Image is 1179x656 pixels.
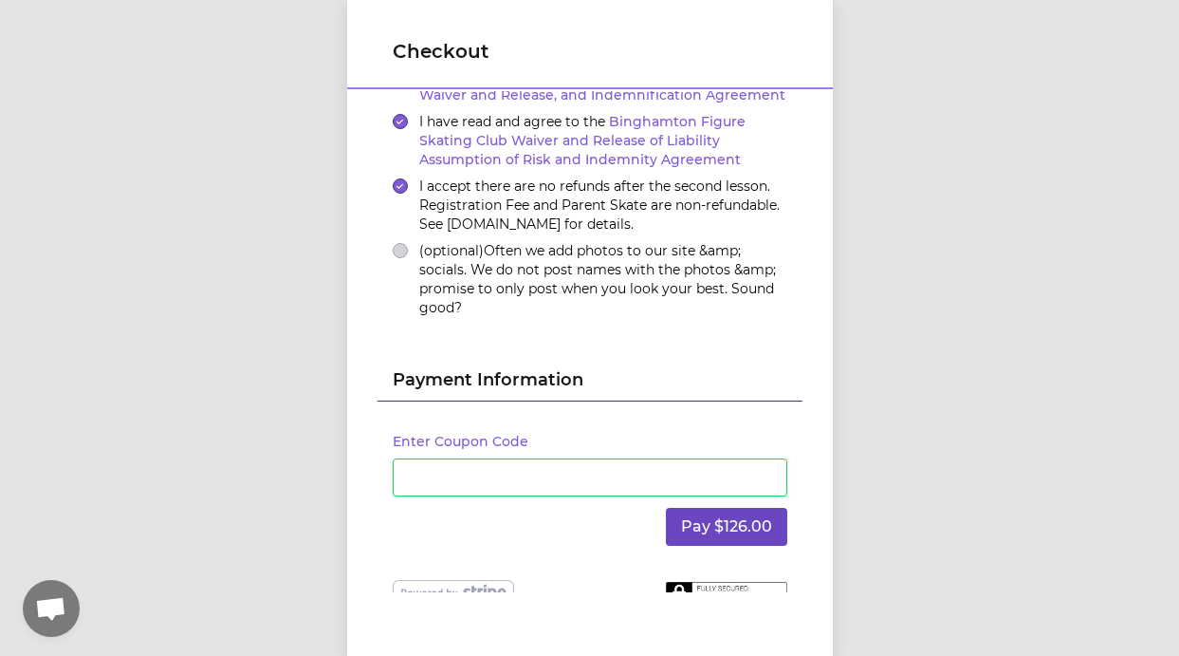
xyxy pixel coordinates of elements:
label: Often we add photos to our site &amp; socials. We do not post names with the photos &amp; promise... [419,241,787,317]
h2: Payment Information [393,366,787,401]
iframe: Secure card payment input frame [405,468,775,486]
img: Fully secured SSL checkout [666,581,787,606]
a: Open chat [23,580,80,637]
label: I accept there are no refunds after the second lesson. Registration Fee and Parent Skate are non-... [419,177,787,234]
span: I have read and agree to the [419,113,746,168]
button: Pay $126.00 [666,508,787,546]
span: (optional) [419,242,484,259]
button: Enter Coupon Code [393,432,528,451]
a: Binghamton Figure Skating Club Waiver and Release of Liability Assumption of Risk and Indemnity A... [419,113,746,168]
h1: Checkout [393,38,787,65]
